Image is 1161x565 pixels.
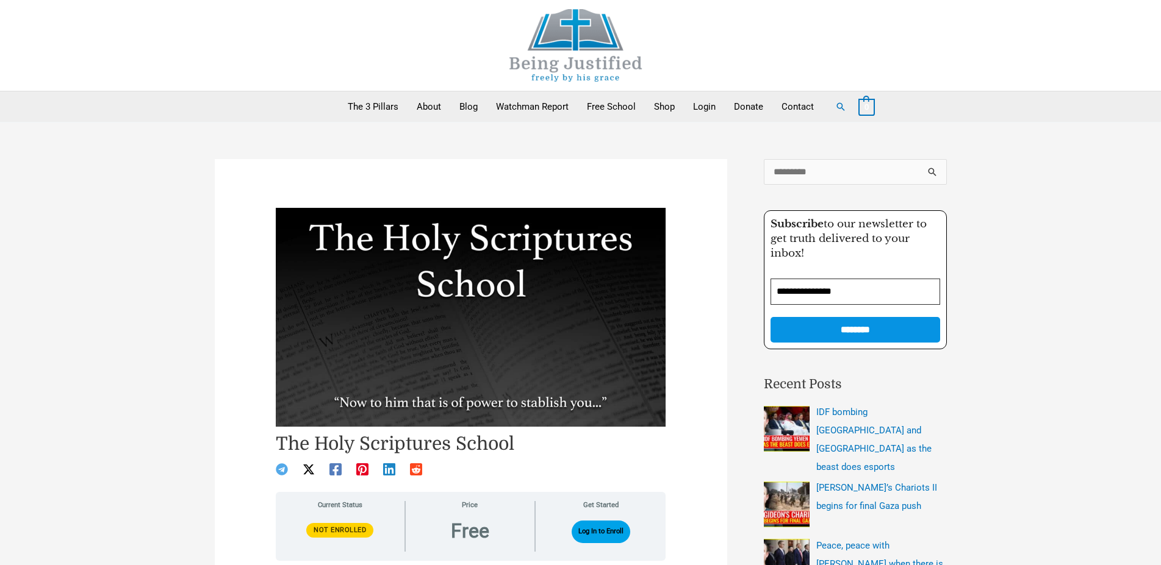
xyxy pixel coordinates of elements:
button: Log In to Enroll [572,521,631,543]
a: Contact [772,91,823,122]
h2: Current Status [285,501,395,510]
span: Free [451,521,489,541]
a: Blog [450,91,487,122]
a: Telegram [276,463,288,475]
h2: Get Started [545,501,656,510]
a: Login [684,91,725,122]
a: Shop [645,91,684,122]
a: Search button [835,101,846,112]
h2: Recent Posts [764,375,947,394]
a: Free School [578,91,645,122]
a: Donate [725,91,772,122]
strong: Subscribe [771,218,824,230]
a: [PERSON_NAME]’s Chariots II begins for final Gaza push [816,482,937,511]
nav: Primary Site Navigation [339,91,823,122]
a: Twitter / X [303,463,315,475]
input: Email Address * [771,279,940,305]
a: The 3 Pillars [339,91,408,122]
h1: The Holy Scriptures School [276,433,666,455]
h2: Price [415,501,525,510]
span: Not Enrolled [314,526,366,534]
a: About [408,91,450,122]
a: Reddit [410,463,422,475]
a: Pinterest [356,463,368,475]
a: IDF bombing [GEOGRAPHIC_DATA] and [GEOGRAPHIC_DATA] as the beast does esports [816,407,932,472]
a: Linkedin [383,463,395,475]
span: 0 [864,102,869,112]
a: Facebook [329,463,342,475]
a: Watchman Report [487,91,578,122]
span: to our newsletter to get truth delivered to your inbox! [771,218,927,260]
a: View Shopping Cart, empty [858,101,875,112]
img: Being Justified [484,9,667,82]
